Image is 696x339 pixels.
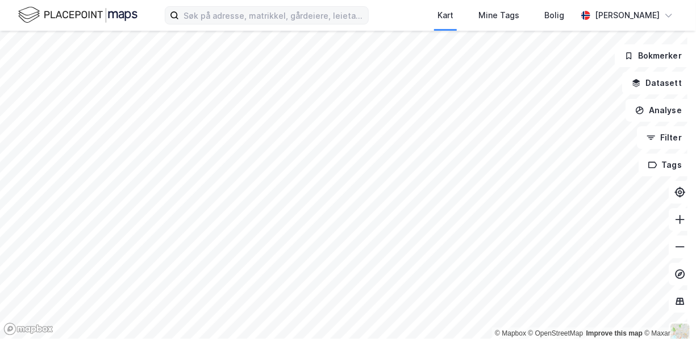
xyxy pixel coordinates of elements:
[478,9,519,22] div: Mine Tags
[3,323,53,336] a: Mapbox homepage
[639,284,696,339] div: Kontrollprogram for chat
[595,9,660,22] div: [PERSON_NAME]
[639,284,696,339] iframe: Chat Widget
[615,44,691,67] button: Bokmerker
[18,5,137,25] img: logo.f888ab2527a4732fd821a326f86c7f29.svg
[437,9,453,22] div: Kart
[495,329,526,337] a: Mapbox
[544,9,564,22] div: Bolig
[179,7,368,24] input: Søk på adresse, matrikkel, gårdeiere, leietakere eller personer
[639,154,691,176] button: Tags
[626,99,691,122] button: Analyse
[622,72,691,94] button: Datasett
[528,329,584,337] a: OpenStreetMap
[637,126,691,149] button: Filter
[586,329,643,337] a: Improve this map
